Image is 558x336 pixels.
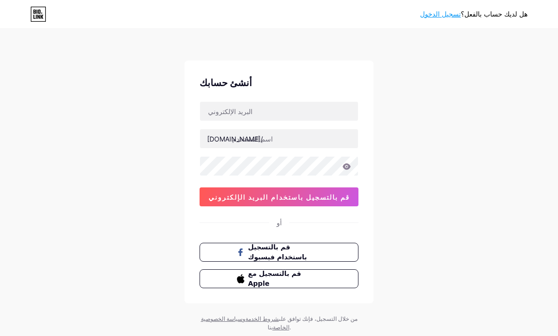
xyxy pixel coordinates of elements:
[209,193,350,201] span: قم بالتسجيل باستخدام البريد الإلكتروني
[201,315,289,331] a: وسياسة الخصوصية الخاصة
[199,315,359,332] div: من خلال التسجيل، فإنك توافق على بنا .
[248,242,322,262] span: قم بالتسجيل باستخدام فيسبوك
[420,10,461,18] a: تسجيل الدخول
[420,9,528,19] div: هل لديك حساب بالفعل؟
[200,102,358,121] input: البريد الإلكتروني
[200,243,358,262] button: قم بالتسجيل باستخدام فيسبوك
[277,218,282,228] div: أو
[248,269,322,289] span: قم بالتسجيل مع Apple
[200,129,358,148] input: اسم المستخدم
[200,76,358,90] div: أنشئ حسابك
[200,187,358,206] button: قم بالتسجيل باستخدام البريد الإلكتروني
[200,269,358,288] button: قم بالتسجيل مع Apple
[245,315,279,322] a: شروط الخدمة
[207,134,263,144] div: [DOMAIN_NAME]/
